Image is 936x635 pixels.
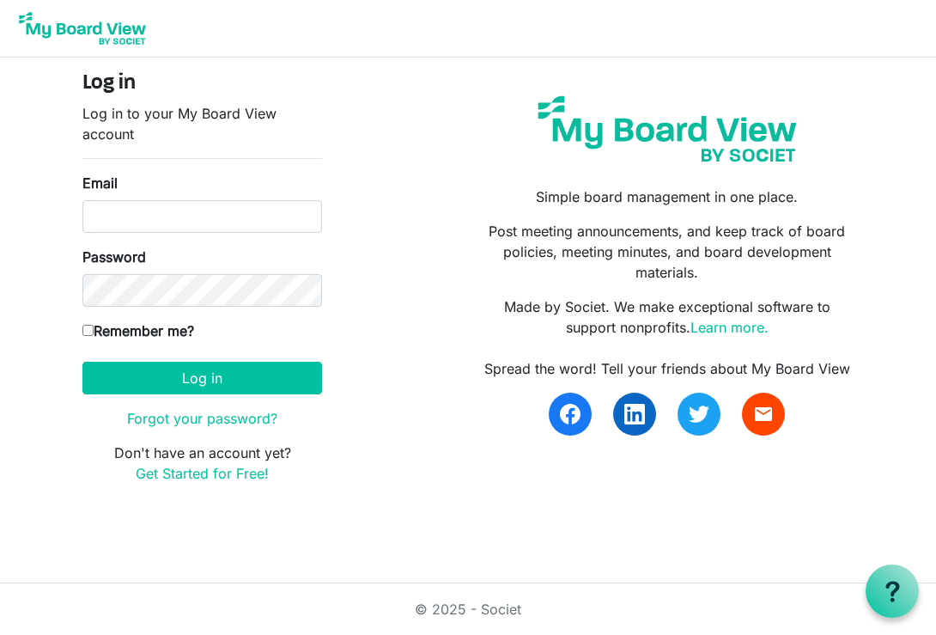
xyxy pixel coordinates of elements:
p: Post meeting announcements, and keep track of board policies, meeting minutes, and board developm... [481,221,854,283]
div: Spread the word! Tell your friends about My Board View [481,358,854,379]
img: twitter.svg [689,404,709,424]
label: Password [82,247,146,267]
a: Learn more. [690,319,769,336]
p: Made by Societ. We make exceptional software to support nonprofits. [481,296,854,338]
p: Don't have an account yet? [82,443,322,484]
h4: Log in [82,71,322,96]
a: Forgot your password? [127,410,277,427]
img: linkedin.svg [624,404,645,424]
label: Email [82,173,118,193]
img: My Board View Logo [14,7,151,50]
a: Get Started for Free! [136,465,269,482]
img: facebook.svg [560,404,580,424]
p: Log in to your My Board View account [82,103,322,144]
span: email [753,404,774,424]
label: Remember me? [82,321,194,341]
a: © 2025 - Societ [415,601,521,618]
input: Remember me? [82,325,94,336]
img: my-board-view-societ.svg [527,85,807,173]
a: email [742,393,785,436]
p: Simple board management in one place. [481,186,854,207]
button: Log in [82,362,322,394]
